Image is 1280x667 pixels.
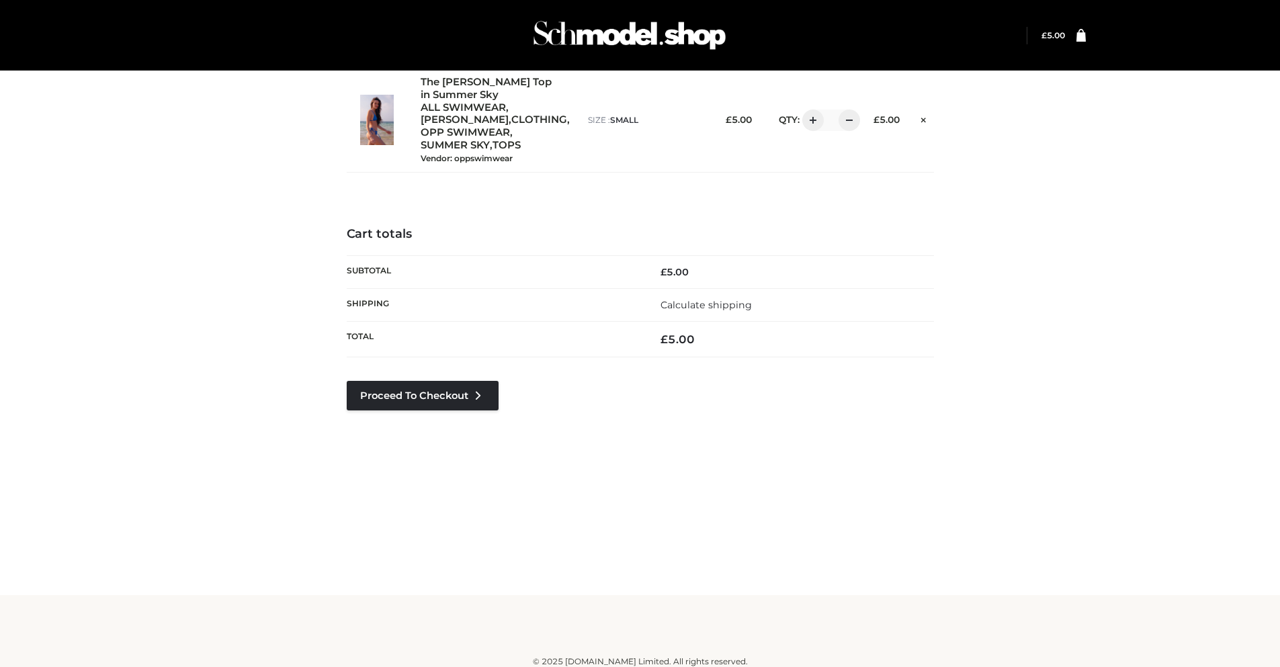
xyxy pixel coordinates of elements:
bdi: 5.00 [1041,30,1065,40]
bdi: 5.00 [726,114,752,125]
div: QTY: [765,109,851,131]
span: £ [726,114,732,125]
bdi: 5.00 [660,332,695,346]
a: [PERSON_NAME] [421,114,509,126]
span: £ [660,266,667,278]
bdi: 5.00 [873,114,900,125]
a: £5.00 [1041,30,1065,40]
a: OPP SWIMWEAR [421,126,510,139]
a: The [PERSON_NAME] Top in Summer Sky [421,76,559,101]
a: ALL SWIMWEAR [421,101,506,114]
span: SMALL [610,115,638,125]
p: size : [588,114,703,126]
a: Proceed to Checkout [347,381,499,410]
h4: Cart totals [347,227,934,242]
a: Calculate shipping [660,299,752,311]
th: Total [347,322,640,357]
small: Vendor: oppswimwear [421,153,513,163]
th: Shipping [347,289,640,322]
th: Subtotal [347,255,640,288]
img: Schmodel Admin 964 [529,9,730,62]
a: SUMMER SKY [421,139,490,152]
div: , , , , , [421,76,574,164]
span: £ [873,114,880,125]
a: TOPS [493,139,521,152]
a: Remove this item [913,109,933,127]
a: CLOTHING [511,114,567,126]
span: £ [660,332,668,346]
bdi: 5.00 [660,266,689,278]
span: £ [1041,30,1047,40]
